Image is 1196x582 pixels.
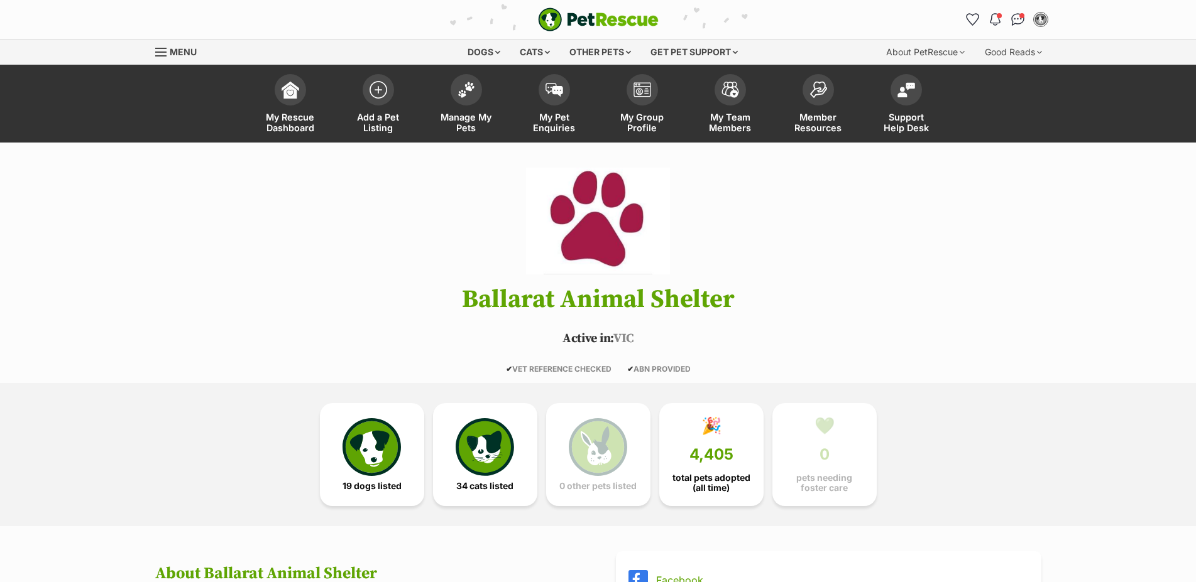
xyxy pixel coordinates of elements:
a: Support Help Desk [862,68,950,143]
div: 🎉 [701,416,721,435]
span: My Rescue Dashboard [262,112,319,133]
a: My Team Members [686,68,774,143]
img: dashboard-icon-eb2f2d2d3e046f16d808141f083e7271f6b2e854fb5c12c21221c1fb7104beca.svg [282,81,299,99]
img: chat-41dd97257d64d25036548639549fe6c8038ab92f7586957e7f3b1b290dea8141.svg [1011,13,1024,26]
img: Ballarat Animal Shelter [526,168,669,274]
a: My Group Profile [598,68,686,143]
img: help-desk-icon-fdf02630f3aa405de69fd3d07c3f3aa587a6932b1a1747fa1d2bba05be0121f9.svg [897,82,915,97]
icon: ✔ [627,364,634,374]
button: My account [1031,9,1051,30]
span: VET REFERENCE CHECKED [506,364,612,374]
img: pet-enquiries-icon-7e3ad2cf08bfb03b45e93fb7055b45f3efa6380592205ae92323e6603595dc1f.svg [546,83,563,97]
img: cat-icon-068c71abf8fe30c970a85cd354bc8e23425d12f6e8612795f06af48be43a487a.svg [456,418,513,476]
a: Member Resources [774,68,862,143]
span: My Group Profile [614,112,671,133]
span: 19 dogs listed [343,481,402,491]
img: petrescue-icon-eee76f85a60ef55c4a1927667547b313a7c0e82042636edf73dce9c88f694885.svg [343,418,400,476]
div: Cats [511,40,559,65]
p: VIC [136,330,1060,348]
a: My Pet Enquiries [510,68,598,143]
h1: Ballarat Animal Shelter [136,286,1060,313]
img: member-resources-icon-8e73f808a243e03378d46382f2149f9095a855e16c252ad45f914b54edf8863c.svg [809,81,827,98]
img: add-pet-listing-icon-0afa8454b4691262ce3f59096e99ab1cd57d4a30225e0717b998d2c9b9846f56.svg [370,81,387,99]
span: 34 cats listed [456,481,513,491]
span: Member Resources [790,112,847,133]
span: 0 other pets listed [559,481,637,491]
span: 4,405 [689,446,733,463]
div: About PetRescue [877,40,974,65]
span: My Team Members [702,112,759,133]
span: 0 [820,446,830,463]
span: Manage My Pets [438,112,495,133]
icon: ✔ [506,364,512,374]
div: Get pet support [642,40,747,65]
span: Menu [170,46,197,57]
span: total pets adopted (all time) [670,473,753,493]
a: 19 dogs listed [320,403,424,506]
div: 💚 [815,416,835,435]
a: Manage My Pets [422,68,510,143]
img: manage-my-pets-icon-02211641906a0b7f246fdf0571729dbe1e7629f14944591b6c1af311fb30b64b.svg [458,82,475,98]
a: 💚 0 pets needing foster care [772,403,877,506]
img: bunny-icon-b786713a4a21a2fe6d13e954f4cb29d131f1b31f8a74b52ca2c6d2999bc34bbe.svg [569,418,627,476]
img: team-members-icon-5396bd8760b3fe7c0b43da4ab00e1e3bb1a5d9ba89233759b79545d2d3fc5d0d.svg [721,82,739,98]
span: pets needing foster care [783,473,866,493]
span: Add a Pet Listing [350,112,407,133]
span: Support Help Desk [878,112,935,133]
img: group-profile-icon-3fa3cf56718a62981997c0bc7e787c4b2cf8bcc04b72c1350f741eb67cf2f40e.svg [634,82,651,97]
img: notifications-46538b983faf8c2785f20acdc204bb7945ddae34d4c08c2a6579f10ce5e182be.svg [990,13,1000,26]
span: My Pet Enquiries [526,112,583,133]
ul: Account quick links [963,9,1051,30]
a: 0 other pets listed [546,403,650,506]
a: 34 cats listed [433,403,537,506]
a: Menu [155,40,206,62]
a: Favourites [963,9,983,30]
img: logo-e224e6f780fb5917bec1dbf3a21bbac754714ae5b6737aabdf751b685950b380.svg [538,8,659,31]
a: 🎉 4,405 total pets adopted (all time) [659,403,764,506]
div: Good Reads [976,40,1051,65]
a: PetRescue [538,8,659,31]
img: Greyhound Adoption Program profile pic [1034,13,1047,26]
div: Other pets [561,40,640,65]
a: My Rescue Dashboard [246,68,334,143]
span: Active in: [562,331,613,347]
span: ABN PROVIDED [627,364,691,374]
button: Notifications [985,9,1006,30]
a: Add a Pet Listing [334,68,422,143]
div: Dogs [459,40,509,65]
a: Conversations [1008,9,1028,30]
